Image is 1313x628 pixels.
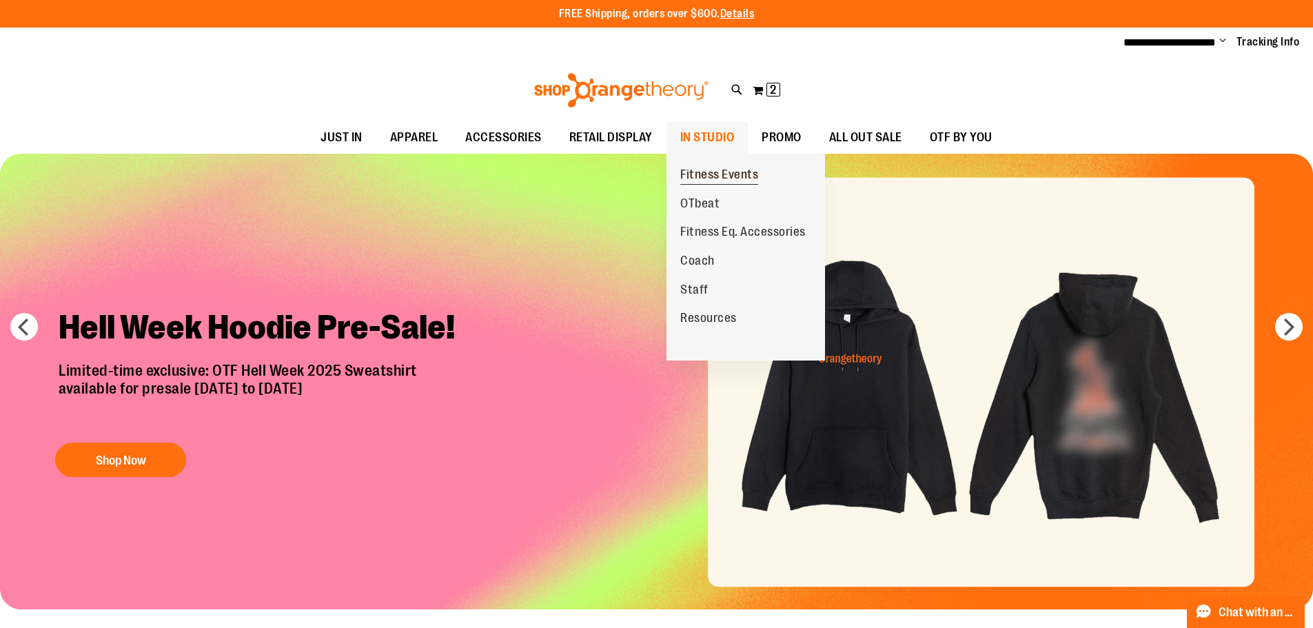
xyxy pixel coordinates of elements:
[320,122,363,153] span: JUST IN
[55,443,186,477] button: Shop Now
[680,254,715,271] span: Coach
[532,73,711,108] img: Shop Orangetheory
[680,311,737,328] span: Resources
[829,122,902,153] span: ALL OUT SALE
[930,122,993,153] span: OTF BY YOU
[1219,606,1296,619] span: Chat with an Expert
[1187,596,1305,628] button: Chat with an Expert
[762,122,802,153] span: PROMO
[680,225,806,242] span: Fitness Eq. Accessories
[10,313,38,341] button: prev
[720,8,755,20] a: Details
[390,122,438,153] span: APPAREL
[680,122,735,153] span: IN STUDIO
[1275,313,1303,341] button: next
[1219,35,1226,49] button: Account menu
[559,6,755,22] p: FREE Shipping, orders over $600.
[770,83,776,97] span: 2
[48,296,479,485] a: Hell Week Hoodie Pre-Sale! Limited-time exclusive: OTF Hell Week 2025 Sweatshirtavailable for pre...
[680,168,758,185] span: Fitness Events
[465,122,542,153] span: ACCESSORIES
[48,296,479,362] h2: Hell Week Hoodie Pre-Sale!
[569,122,653,153] span: RETAIL DISPLAY
[680,283,709,300] span: Staff
[1236,34,1300,50] a: Tracking Info
[48,362,479,429] p: Limited-time exclusive: OTF Hell Week 2025 Sweatshirt available for presale [DATE] to [DATE]
[680,196,720,214] span: OTbeat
